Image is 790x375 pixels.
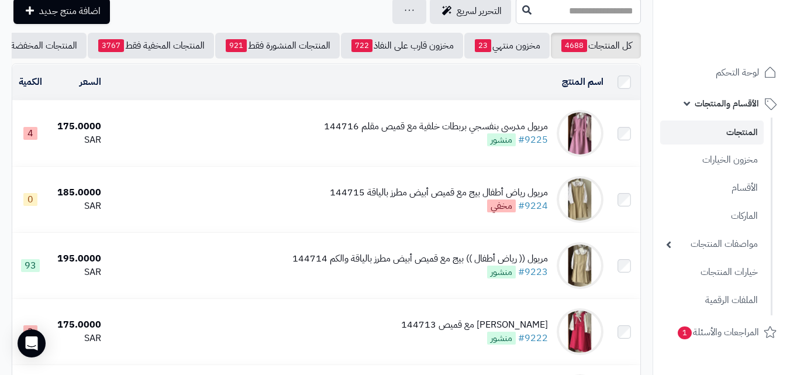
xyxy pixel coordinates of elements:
[716,64,759,81] span: لوحة التحكم
[53,332,101,345] div: SAR
[23,325,37,338] span: 3
[457,4,502,18] span: التحرير لسريع
[226,39,247,52] span: 921
[660,288,764,313] a: الملفات الرقمية
[53,120,101,133] div: 175.0000
[660,204,764,229] a: الماركات
[518,133,548,147] a: #9225
[677,324,759,340] span: المراجعات والأسئلة
[557,110,603,157] img: مريول مدرسي بنفسجي بربطات خلفية مع قميص مقلم 144716
[401,318,548,332] div: [PERSON_NAME] مع قميص 144713
[23,193,37,206] span: 0
[487,199,516,212] span: مخفي
[487,266,516,278] span: منشور
[23,127,37,140] span: 4
[464,33,550,59] a: مخزون منتهي23
[695,95,759,112] span: الأقسام والمنتجات
[19,75,42,89] a: الكمية
[678,326,692,339] span: 1
[660,147,764,173] a: مخزون الخيارات
[557,176,603,223] img: مريول رياض أطفال بيج مع قميص أبيض مطرز بالياقة 144715
[557,242,603,289] img: مريول (( رياض أطفال )) بيج مع قميص أبيض مطرز بالياقة والكم 144714
[487,332,516,345] span: منشور
[53,199,101,213] div: SAR
[98,39,124,52] span: 3767
[557,308,603,355] img: مريول مدرسي فوشي مع قميص 144713
[330,186,548,199] div: مريول رياض أطفال بيج مع قميص أبيض مطرز بالياقة 144715
[215,33,340,59] a: المنتجات المنشورة فقط921
[551,33,641,59] a: كل المنتجات4688
[660,59,783,87] a: لوحة التحكم
[660,121,764,145] a: المنتجات
[518,199,548,213] a: #9224
[80,75,101,89] a: السعر
[53,133,101,147] div: SAR
[18,329,46,357] div: Open Intercom Messenger
[561,39,587,52] span: 4688
[292,252,548,266] div: مريول (( رياض أطفال )) بيج مع قميص أبيض مطرز بالياقة والكم 144714
[53,252,101,266] div: 195.0000
[88,33,214,59] a: المنتجات المخفية فقط3767
[660,318,783,346] a: المراجعات والأسئلة1
[660,176,764,201] a: الأقسام
[562,75,603,89] a: اسم المنتج
[324,120,548,133] div: مريول مدرسي بنفسجي بربطات خلفية مع قميص مقلم 144716
[487,133,516,146] span: منشور
[53,318,101,332] div: 175.0000
[351,39,372,52] span: 722
[21,259,40,272] span: 93
[53,266,101,279] div: SAR
[53,186,101,199] div: 185.0000
[39,4,101,18] span: اضافة منتج جديد
[341,33,463,59] a: مخزون قارب على النفاذ722
[518,331,548,345] a: #9222
[660,260,764,285] a: خيارات المنتجات
[660,232,764,257] a: مواصفات المنتجات
[518,265,548,279] a: #9223
[475,39,491,52] span: 23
